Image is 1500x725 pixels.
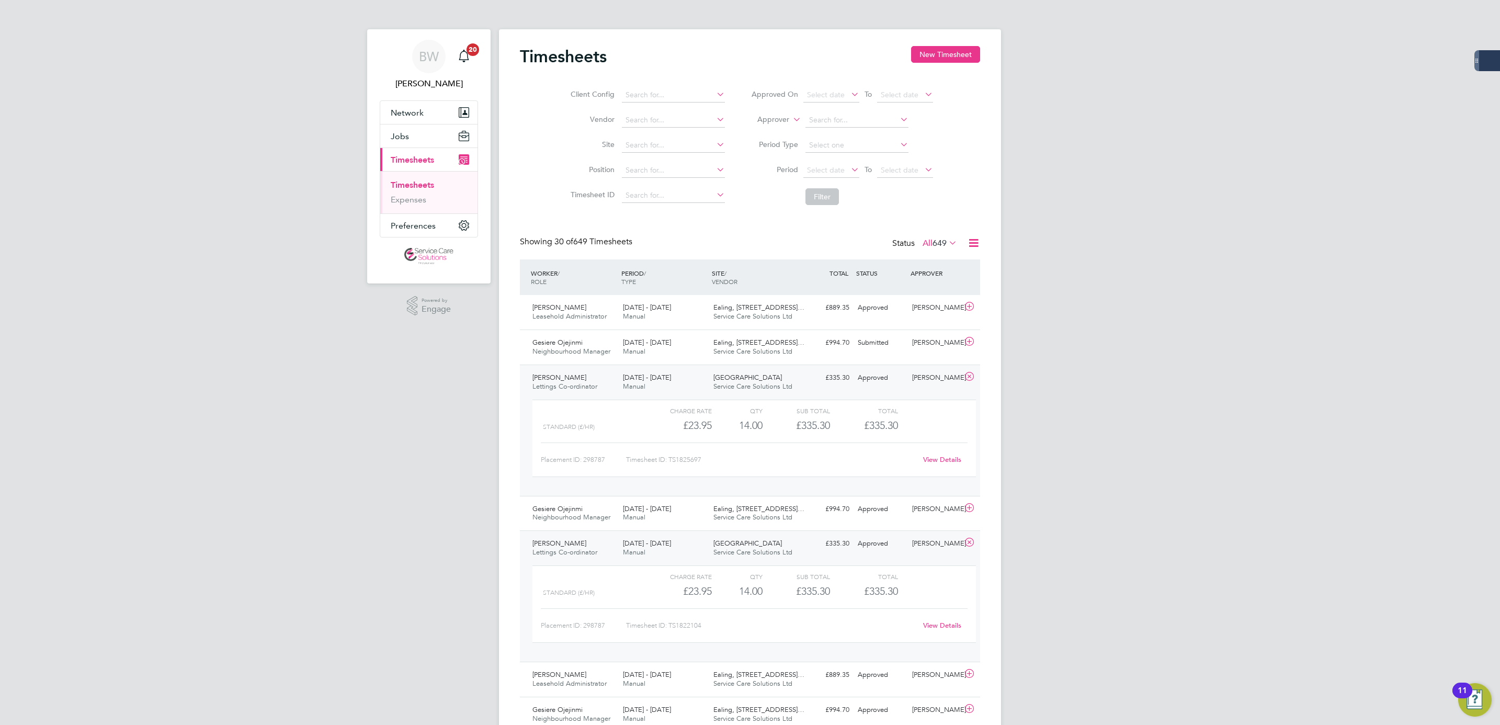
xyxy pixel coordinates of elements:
span: Manual [623,312,645,321]
span: Standard (£/HR) [543,423,595,431]
span: TOTAL [829,269,848,277]
span: Leasehold Administrator [532,679,607,688]
span: Leasehold Administrator [532,312,607,321]
div: PERIOD [619,264,709,291]
span: VENDOR [712,277,737,286]
span: Manual [623,548,645,557]
span: 649 [933,238,947,248]
div: [PERSON_NAME] [908,299,962,316]
nav: Main navigation [367,29,491,284]
a: BW[PERSON_NAME] [380,40,478,90]
input: Search for... [622,163,725,178]
span: Preferences [391,221,436,231]
div: £335.30 [799,535,854,552]
span: Network [391,108,424,118]
span: Powered by [422,296,451,305]
div: Sub Total [763,570,830,583]
span: ROLE [531,277,547,286]
span: 20 [467,43,479,56]
div: £994.70 [799,701,854,719]
span: To [861,163,875,176]
div: £335.30 [763,417,830,434]
div: Timesheet ID: TS1822104 [626,617,916,634]
a: Powered byEngage [407,296,451,316]
span: Manual [623,513,645,522]
input: Search for... [622,113,725,128]
div: Submitted [854,334,908,352]
span: Ealing, [STREET_ADDRESS]… [713,705,804,714]
span: [GEOGRAPHIC_DATA] [713,373,782,382]
span: £335.30 [864,419,898,432]
span: [PERSON_NAME] [532,373,586,382]
span: [GEOGRAPHIC_DATA] [713,539,782,548]
div: Placement ID: 298787 [541,451,626,468]
div: £994.70 [799,334,854,352]
span: Standard (£/HR) [543,589,595,596]
label: Period Type [751,140,798,149]
button: Jobs [380,124,478,148]
div: Timesheet ID: TS1825697 [626,451,916,468]
div: Charge rate [644,404,712,417]
span: Lettings Co-ordinator [532,382,597,391]
span: Select date [807,90,845,99]
span: Lettings Co-ordinator [532,548,597,557]
a: 20 [453,40,474,73]
span: Manual [623,714,645,723]
span: Service Care Solutions Ltd [713,312,792,321]
div: £889.35 [799,299,854,316]
a: Expenses [391,195,426,205]
div: 14.00 [712,583,763,600]
span: [PERSON_NAME] [532,670,586,679]
button: Filter [805,188,839,205]
span: [DATE] - [DATE] [623,705,671,714]
span: Manual [623,382,645,391]
span: Neighbourhood Manager [532,714,610,723]
button: Preferences [380,214,478,237]
img: servicecare-logo-retina.png [404,248,453,265]
span: / [558,269,560,277]
span: Gesiere Ojejinmi [532,504,583,513]
label: Vendor [567,115,615,124]
span: [DATE] - [DATE] [623,303,671,312]
span: 649 Timesheets [554,236,632,247]
div: APPROVER [908,264,962,282]
div: [PERSON_NAME] [908,701,962,719]
button: Network [380,101,478,124]
span: TYPE [621,277,636,286]
div: Status [892,236,959,251]
span: Ealing, [STREET_ADDRESS]… [713,670,804,679]
span: Ealing, [STREET_ADDRESS]… [713,303,804,312]
button: Open Resource Center, 11 new notifications [1458,683,1492,717]
span: Timesheets [391,155,434,165]
label: All [923,238,957,248]
div: £335.30 [799,369,854,387]
span: Bethany Wiles [380,77,478,90]
span: Ealing, [STREET_ADDRESS]… [713,338,804,347]
span: [DATE] - [DATE] [623,504,671,513]
span: To [861,87,875,101]
div: [PERSON_NAME] [908,501,962,518]
button: Timesheets [380,148,478,171]
span: / [724,269,726,277]
span: [DATE] - [DATE] [623,539,671,548]
div: Approved [854,535,908,552]
span: Engage [422,305,451,314]
div: £23.95 [644,417,712,434]
span: Service Care Solutions Ltd [713,382,792,391]
span: BW [419,50,439,63]
div: [PERSON_NAME] [908,535,962,552]
div: [PERSON_NAME] [908,666,962,684]
label: Client Config [567,89,615,99]
input: Search for... [805,113,908,128]
a: View Details [923,621,961,630]
div: Placement ID: 298787 [541,617,626,634]
span: [DATE] - [DATE] [623,373,671,382]
button: New Timesheet [911,46,980,63]
span: £335.30 [864,585,898,597]
label: Period [751,165,798,174]
div: Sub Total [763,404,830,417]
div: £994.70 [799,501,854,518]
span: Jobs [391,131,409,141]
span: Service Care Solutions Ltd [713,513,792,522]
label: Timesheet ID [567,190,615,199]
